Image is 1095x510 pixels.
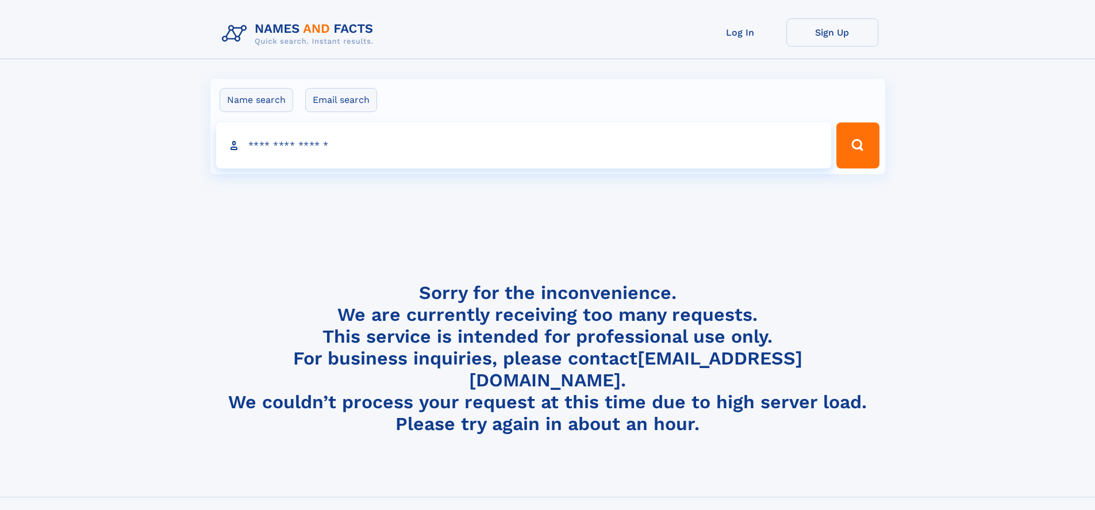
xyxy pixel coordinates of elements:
[469,347,802,391] a: [EMAIL_ADDRESS][DOMAIN_NAME]
[694,18,786,47] a: Log In
[220,88,293,112] label: Name search
[836,122,879,168] button: Search Button
[217,18,383,49] img: Logo Names and Facts
[217,282,878,435] h4: Sorry for the inconvenience. We are currently receiving too many requests. This service is intend...
[305,88,377,112] label: Email search
[216,122,832,168] input: search input
[786,18,878,47] a: Sign Up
